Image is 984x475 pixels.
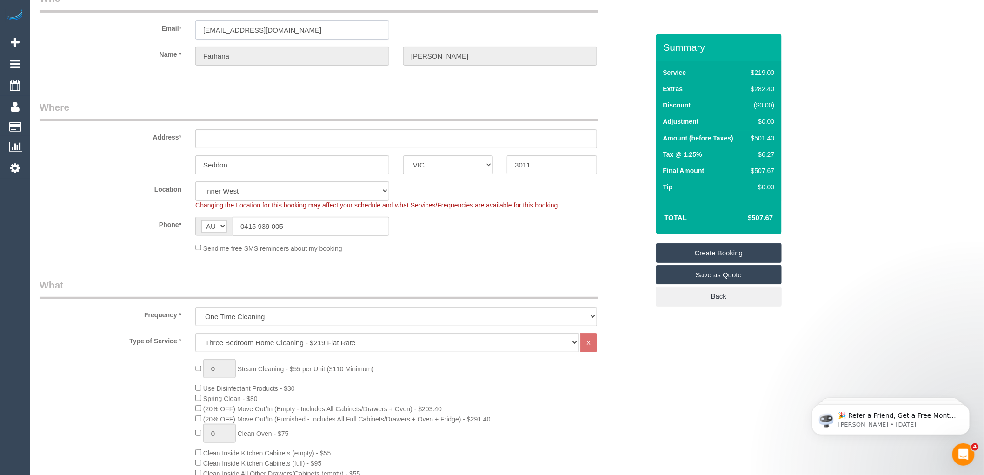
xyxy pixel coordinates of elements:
[747,134,774,143] div: $501.40
[663,68,686,77] label: Service
[238,365,374,373] span: Steam Cleaning - $55 per Unit ($110 Minimum)
[663,100,691,110] label: Discount
[664,42,777,53] h3: Summary
[203,415,491,423] span: (20% OFF) Move Out/In (Furnished - Includes All Full Cabinets/Drawers + Oven + Fridge) - $291.40
[663,150,702,159] label: Tax @ 1.25%
[40,100,598,121] legend: Where
[203,405,442,413] span: (20% OFF) Move Out/In (Empty - Includes All Cabinets/Drawers + Oven) - $203.40
[238,430,289,437] span: Clean Oven - $75
[33,47,188,59] label: Name *
[656,243,782,263] a: Create Booking
[33,307,188,320] label: Frequency *
[747,150,774,159] div: $6.27
[663,134,733,143] label: Amount (before Taxes)
[747,166,774,175] div: $507.67
[203,385,295,392] span: Use Disinfectant Products - $30
[663,182,673,192] label: Tip
[747,84,774,94] div: $282.40
[747,100,774,110] div: ($0.00)
[656,265,782,285] a: Save as Quote
[33,129,188,142] label: Address*
[665,214,687,221] strong: Total
[40,278,598,299] legend: What
[747,68,774,77] div: $219.00
[195,201,559,209] span: Changing the Location for this booking may affect your schedule and what Services/Frequencies are...
[195,155,389,174] input: Suburb*
[663,117,699,126] label: Adjustment
[971,443,979,451] span: 4
[33,217,188,229] label: Phone*
[203,449,331,457] span: Clean Inside Kitchen Cabinets (empty) - $55
[203,460,321,467] span: Clean Inside Kitchen Cabinets (full) - $95
[747,117,774,126] div: $0.00
[195,20,389,40] input: Email*
[203,244,342,252] span: Send me free SMS reminders about my booking
[663,166,705,175] label: Final Amount
[195,47,389,66] input: First Name*
[747,182,774,192] div: $0.00
[33,20,188,33] label: Email*
[656,287,782,306] a: Back
[33,333,188,346] label: Type of Service *
[203,395,258,402] span: Spring Clean - $80
[507,155,597,174] input: Post Code*
[663,84,683,94] label: Extras
[798,385,984,450] iframe: Intercom notifications message
[403,47,597,66] input: Last Name*
[6,9,24,22] img: Automaid Logo
[33,181,188,194] label: Location
[952,443,975,466] iframe: Intercom live chat
[720,214,773,222] h4: $507.67
[233,217,389,236] input: Phone*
